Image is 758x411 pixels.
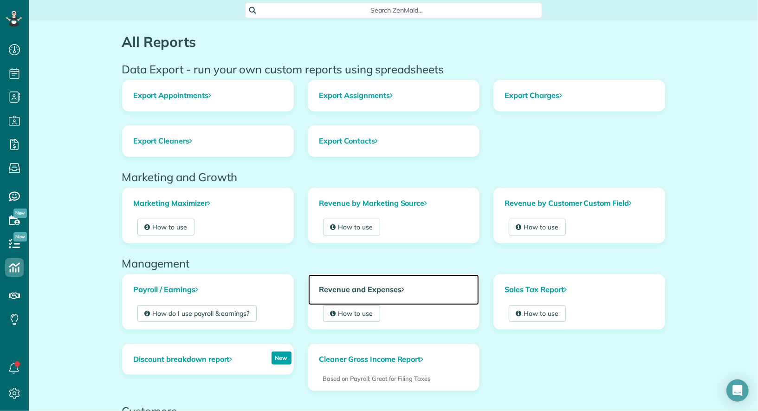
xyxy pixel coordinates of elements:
[323,305,381,322] a: How to use
[323,374,464,383] p: Based on Payroll; Great for Filing Taxes
[509,219,566,235] a: How to use
[123,188,293,219] a: Marketing Maximizer
[323,219,381,235] a: How to use
[308,80,479,111] a: Export Assignments
[122,34,665,50] h1: All Reports
[122,63,665,75] h2: Data Export - run your own custom reports using spreadsheets
[726,379,749,402] div: Open Intercom Messenger
[308,188,479,219] a: Revenue by Marketing Source
[123,126,293,157] a: Export Cleaners
[13,232,27,241] span: New
[137,219,195,235] a: How to use
[308,126,479,157] a: Export Contacts
[509,305,566,322] a: How to use
[122,257,665,269] h2: Management
[308,344,435,375] a: Cleaner Gross Income Report
[494,80,665,111] a: Export Charges
[494,188,665,219] a: Revenue by Customer Custom Field
[123,274,293,305] a: Payroll / Earnings
[308,274,479,305] a: Revenue and Expenses
[123,344,244,375] a: Discount breakdown report
[137,305,257,322] a: How do I use payroll & earnings?
[494,274,665,305] a: Sales Tax Report
[272,352,292,365] p: New
[123,80,293,111] a: Export Appointments
[122,171,665,183] h2: Marketing and Growth
[13,209,27,218] span: New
